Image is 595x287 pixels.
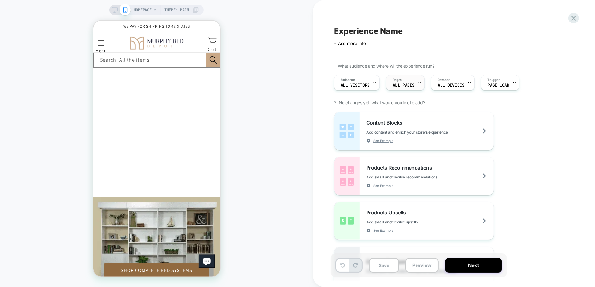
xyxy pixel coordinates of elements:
[11,242,116,257] a: SHOP COMPLETE BED SYSTEMS
[445,258,502,273] button: Next
[366,164,435,171] span: Products Recommendations
[438,83,464,88] span: ALL DEVICES
[341,83,370,88] span: All Visitors
[1,15,15,30] summary: Menu
[366,130,480,135] span: Add content and enrich your store's experience
[373,228,393,233] span: See Example
[405,258,439,273] button: Preview
[334,100,425,105] span: 2. No changes yet, what would you like to add?
[366,119,405,126] span: Content Blocks
[366,209,409,216] span: Products Upsells
[134,5,152,15] span: HOMEPAGE
[488,78,500,82] span: Trigger
[1,26,15,34] span: Menu
[369,258,399,273] button: Save
[393,83,415,88] span: ALL PAGES
[373,183,393,188] span: See Example
[37,16,90,29] img: MurphyBedDepot
[112,15,126,30] a: Cart
[334,63,434,69] span: 1. What audience and where will the experience run?
[373,138,393,143] span: See Example
[113,32,127,47] button: Search
[438,78,450,82] span: Devices
[366,220,450,224] span: Add smart and flexible upsells
[334,26,403,36] span: Experience Name
[488,83,509,88] span: Page Load
[164,5,189,15] span: Theme: MAIN
[114,25,124,33] span: Cart
[393,78,402,82] span: Pages
[366,175,469,179] span: Add smart and flexible recommendations
[341,78,355,82] span: Audience
[334,41,366,46] span: + Add more info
